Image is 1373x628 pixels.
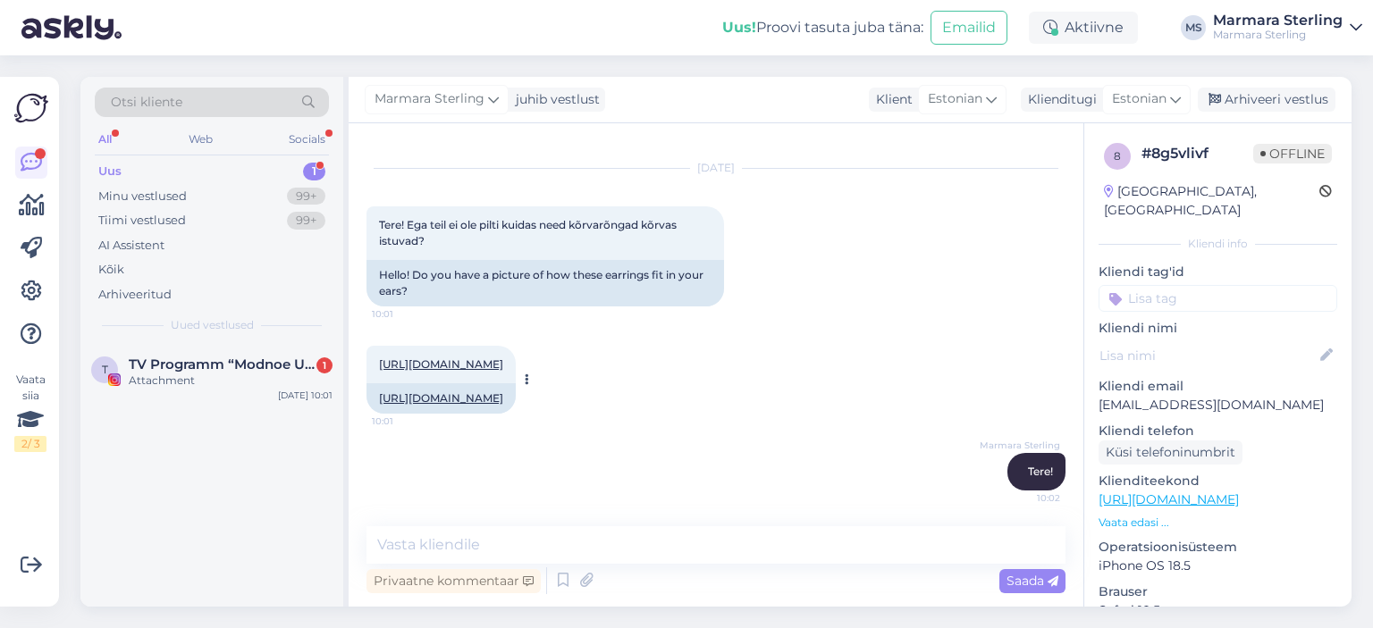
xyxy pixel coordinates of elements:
p: Kliendi email [1099,377,1337,396]
div: Minu vestlused [98,188,187,205]
p: Kliendi nimi [1099,319,1337,338]
div: Vaata siia [14,372,46,452]
span: TV Programm “Modnoe Utro” [129,356,315,373]
p: Vaata edasi ... [1099,515,1337,531]
div: Web [185,128,216,151]
div: Aktiivne [1029,12,1138,44]
div: juhib vestlust [509,90,600,109]
p: Brauser [1099,582,1337,601]
div: Uus [98,163,122,180]
span: Otsi kliente [111,93,182,112]
span: 10:02 [993,491,1060,505]
p: Kliendi telefon [1099,422,1337,440]
span: Saada [1007,573,1058,589]
a: Marmara SterlingMarmara Sterling [1213,13,1362,42]
p: Kliendi tag'id [1099,263,1337,281]
span: 10:01 [372,414,439,428]
div: MS [1181,15,1206,40]
span: Offline [1253,144,1332,163]
p: iPhone OS 18.5 [1099,557,1337,575]
div: Privaatne kommentaar [366,569,541,593]
a: [URL][DOMAIN_NAME] [1099,491,1239,507]
span: Tere! [1028,465,1053,478]
div: Arhiveeritud [98,286,172,304]
p: Safari 18.5 [1099,601,1337,620]
div: Küsi telefoninumbrit [1099,440,1242,465]
div: Marmara Sterling [1213,28,1343,42]
div: Tiimi vestlused [98,212,186,230]
div: Proovi tasuta juba täna: [722,17,923,38]
div: Kliendi info [1099,236,1337,252]
span: 10:01 [372,307,439,321]
input: Lisa nimi [1099,346,1317,365]
span: Estonian [928,89,982,109]
div: Arhiveeri vestlus [1198,88,1335,112]
div: Klient [869,90,913,109]
b: Uus! [722,19,756,36]
span: Marmara Sterling [375,89,484,109]
a: [URL][DOMAIN_NAME] [379,357,503,371]
div: Hello! Do you have a picture of how these earrings fit in your ears? [366,260,724,306]
span: Uued vestlused [171,317,254,333]
div: [DATE] 10:01 [278,389,333,402]
span: 8 [1114,149,1121,163]
div: # 8g5vlivf [1141,143,1253,164]
p: [EMAIL_ADDRESS][DOMAIN_NAME] [1099,396,1337,414]
span: Marmara Sterling [980,439,1060,452]
div: 99+ [287,188,325,205]
div: Kõik [98,261,124,279]
button: Emailid [931,11,1007,45]
input: Lisa tag [1099,285,1337,312]
div: All [95,128,115,151]
div: AI Assistent [98,237,164,255]
p: Operatsioonisüsteem [1099,538,1337,557]
img: Askly Logo [14,91,48,125]
span: T [102,363,108,376]
p: Klienditeekond [1099,472,1337,490]
div: Marmara Sterling [1213,13,1343,28]
span: Tere! Ega teil ei ole pilti kuidas need kõrvarõngad kõrvas istuvad? [379,218,679,247]
div: Attachment [129,373,333,389]
div: 1 [303,163,325,180]
div: [GEOGRAPHIC_DATA], [GEOGRAPHIC_DATA] [1104,182,1319,220]
div: Klienditugi [1021,90,1097,109]
div: [DATE] [366,160,1066,176]
div: Socials [285,128,329,151]
div: 2 / 3 [14,436,46,452]
a: [URL][DOMAIN_NAME] [379,391,503,405]
div: 1 [316,357,333,373]
div: 99+ [287,212,325,230]
span: Estonian [1112,89,1167,109]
